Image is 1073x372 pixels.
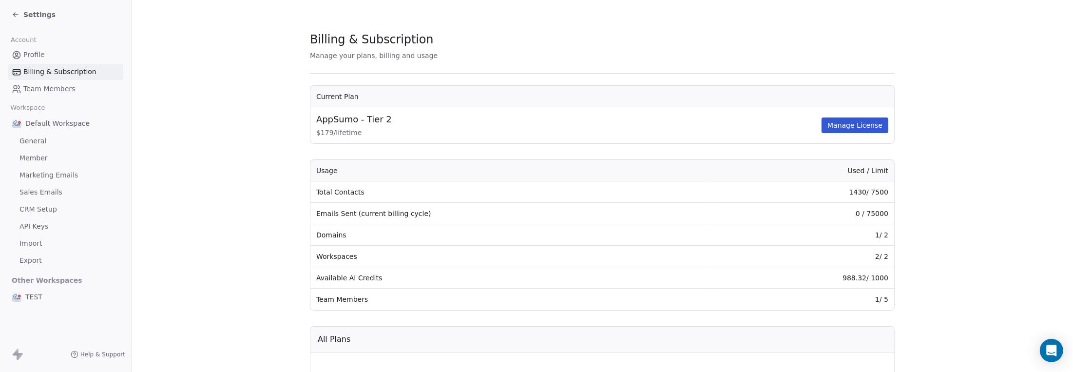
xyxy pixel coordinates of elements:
[316,113,392,126] span: AppSumo - Tier 2
[310,224,712,246] td: Domains
[310,32,433,47] span: Billing & Subscription
[6,33,40,47] span: Account
[19,170,78,180] span: Marketing Emails
[23,50,45,60] span: Profile
[80,351,125,358] span: Help & Support
[8,184,123,200] a: Sales Emails
[316,128,820,137] span: $ 179 / lifetime
[71,351,125,358] a: Help & Support
[1040,339,1063,362] div: Open Intercom Messenger
[712,267,894,289] td: 988.32 / 1000
[712,246,894,267] td: 2 / 2
[712,224,894,246] td: 1 / 2
[310,52,438,59] span: Manage your plans, billing and usage
[12,10,56,20] a: Settings
[712,203,894,224] td: 0 / 75000
[310,203,712,224] td: Emails Sent (current billing cycle)
[8,150,123,166] a: Member
[712,289,894,310] td: 1 / 5
[310,267,712,289] td: Available AI Credits
[310,246,712,267] td: Workspaces
[19,221,48,232] span: API Keys
[19,204,57,215] span: CRM Setup
[310,86,894,107] th: Current Plan
[23,84,75,94] span: Team Members
[8,133,123,149] a: General
[19,136,46,146] span: General
[19,238,42,249] span: Import
[12,118,21,128] img: logo_con%20trasparenza.png
[318,333,350,345] span: All Plans
[19,255,42,266] span: Export
[8,235,123,252] a: Import
[822,117,888,133] button: Manage License
[8,47,123,63] a: Profile
[310,181,712,203] td: Total Contacts
[8,218,123,235] a: API Keys
[8,64,123,80] a: Billing & Subscription
[8,273,86,288] span: Other Workspaces
[23,10,56,20] span: Settings
[310,289,712,310] td: Team Members
[310,160,712,181] th: Usage
[8,81,123,97] a: Team Members
[6,100,49,115] span: Workspace
[25,118,90,128] span: Default Workspace
[19,153,48,163] span: Member
[712,160,894,181] th: Used / Limit
[25,292,42,302] span: TEST
[8,253,123,269] a: Export
[19,187,62,197] span: Sales Emails
[8,167,123,183] a: Marketing Emails
[8,201,123,217] a: CRM Setup
[23,67,96,77] span: Billing & Subscription
[712,181,894,203] td: 1430 / 7500
[12,292,21,302] img: logo_con%20trasparenza.png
